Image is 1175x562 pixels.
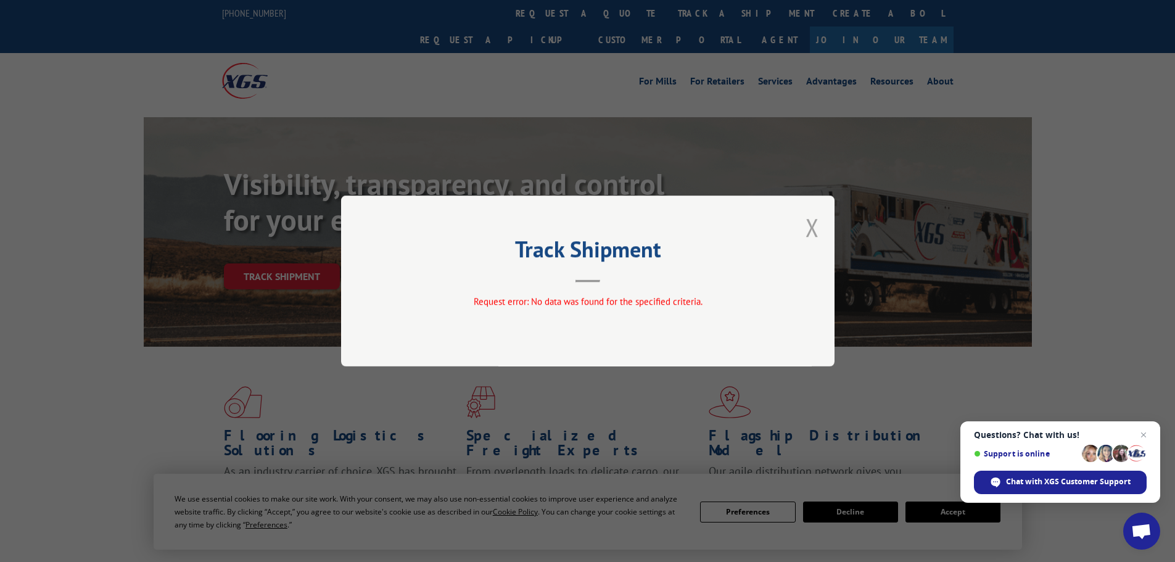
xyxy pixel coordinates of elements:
span: Support is online [974,449,1078,458]
span: Chat with XGS Customer Support [1006,476,1131,487]
button: Close modal [806,211,819,244]
span: Questions? Chat with us! [974,430,1147,440]
h2: Track Shipment [403,241,773,264]
span: Close chat [1136,428,1151,442]
div: Chat with XGS Customer Support [974,471,1147,494]
div: Open chat [1123,513,1160,550]
span: Request error: No data was found for the specified criteria. [473,295,702,307]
